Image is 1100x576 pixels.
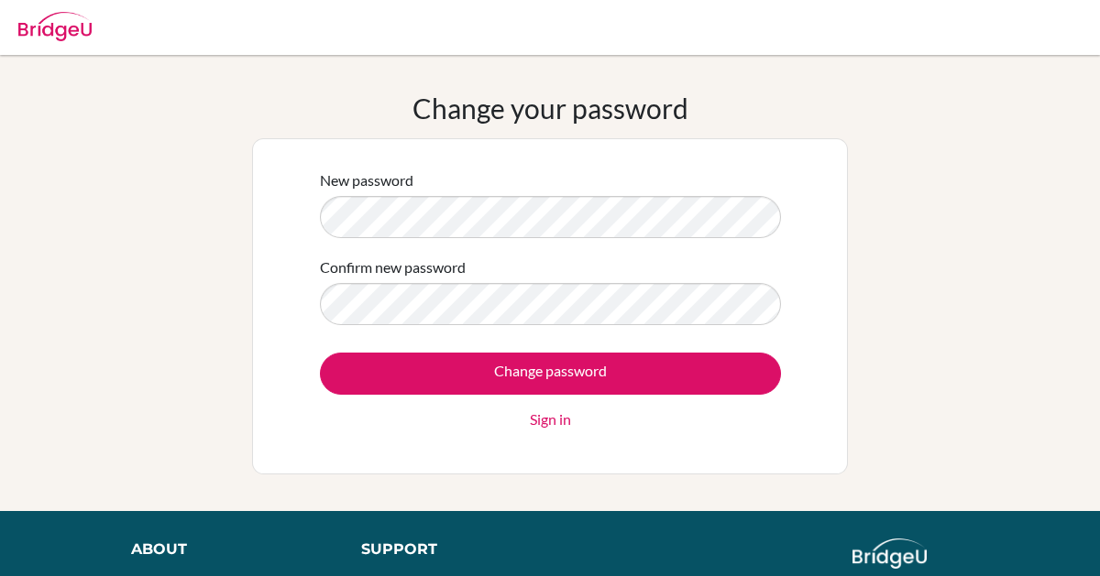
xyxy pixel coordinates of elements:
label: New password [320,169,413,191]
div: Support [361,538,533,560]
div: About [131,538,320,560]
label: Confirm new password [320,256,466,278]
a: Sign in [530,408,571,430]
input: Change password [320,353,781,395]
img: Bridge-U [18,12,92,41]
h1: Change your password [412,92,688,125]
img: logo_white@2x-f4f0deed5e89b7ecb1c2cc34c3e3d731f90f0f143d5ea2071677605dd97b5244.png [852,538,927,569]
